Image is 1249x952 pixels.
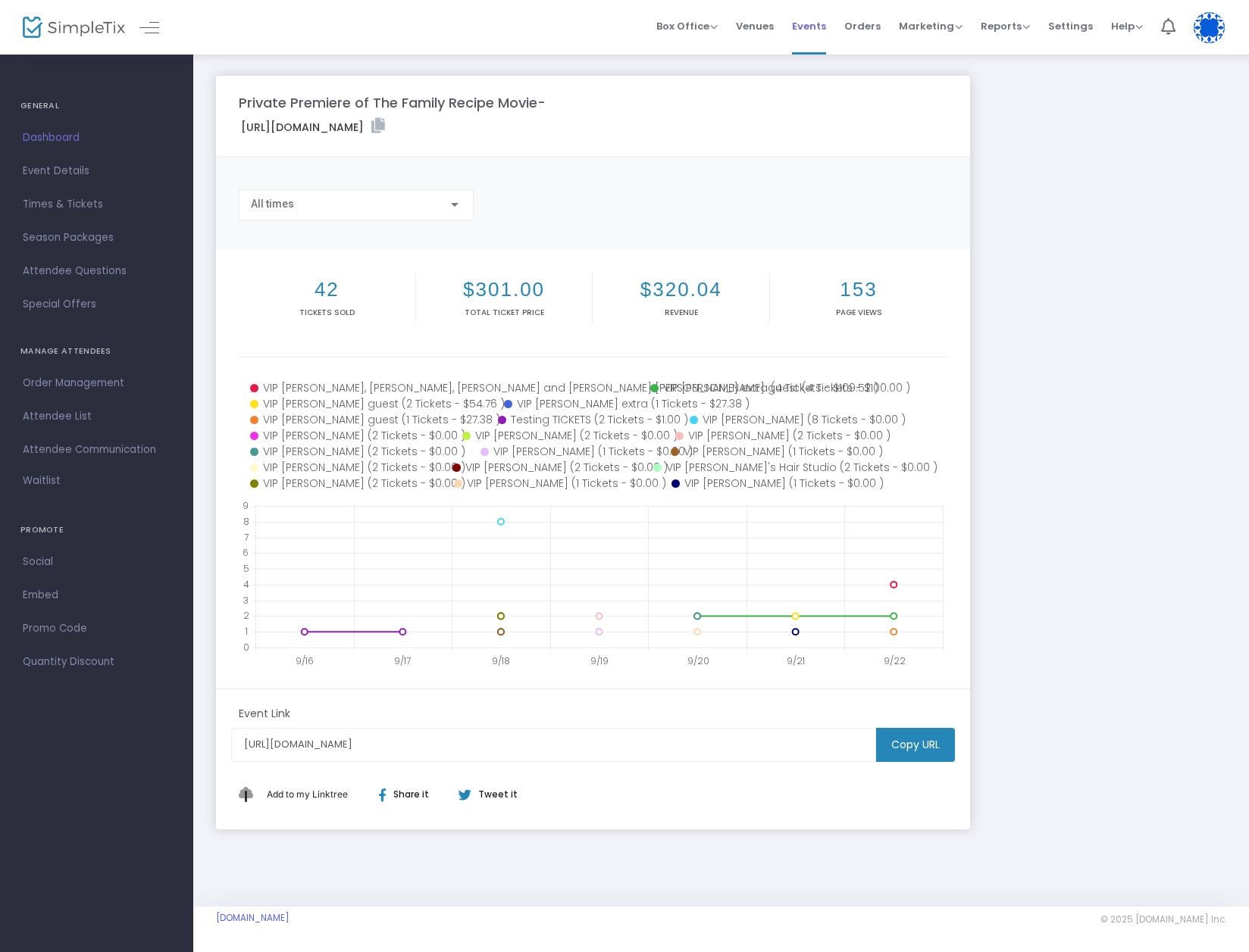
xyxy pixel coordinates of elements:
[241,118,385,136] label: [URL][DOMAIN_NAME]
[687,654,709,667] text: 9/20
[239,787,263,801] img: linktree
[239,92,546,113] m-panel-title: Private Premiere of The Family Recipe Movie-
[884,654,906,667] text: 9/22
[23,295,171,314] span: Special Offers
[263,776,352,813] button: Add This to My Linktree
[23,228,171,248] span: Season Packages
[20,515,173,545] h4: PROMOTE
[773,278,944,301] h2: 153
[443,788,525,801] div: Tweet it
[245,625,248,638] text: 1
[243,514,249,527] text: 8
[239,706,290,722] m-panel-subtitle: Event Link
[242,278,412,301] h2: 42
[243,577,249,590] text: 4
[876,728,955,762] m-button: Copy URL
[243,641,249,654] text: 0
[243,609,249,622] text: 2
[23,440,171,460] span: Attendee Communication
[243,546,249,559] text: 6
[296,654,314,667] text: 9/16
[23,195,171,214] span: Times & Tickets
[787,654,805,667] text: 9/21
[394,654,411,667] text: 9/17
[23,585,171,605] span: Embed
[590,654,609,667] text: 9/19
[596,278,766,301] h2: $320.04
[243,499,249,512] text: 9
[1048,7,1093,45] span: Settings
[242,307,412,318] p: Tickets sold
[267,788,348,800] span: Add to my Linktree
[899,19,963,33] span: Marketing
[981,19,1030,33] span: Reports
[243,562,249,575] text: 5
[23,619,171,638] span: Promo Code
[243,593,249,606] text: 3
[23,652,171,672] span: Quantity Discount
[23,407,171,426] span: Attendee List
[23,373,171,393] span: Order Management
[773,307,944,318] p: Page Views
[251,198,294,210] span: All times
[23,128,171,148] span: Dashboard
[20,91,173,121] h4: GENERAL
[364,788,458,801] div: Share it
[844,7,881,45] span: Orders
[736,7,774,45] span: Venues
[23,261,171,281] span: Attendee Questions
[492,654,510,667] text: 9/18
[244,530,249,543] text: 7
[419,307,590,318] p: Total Ticket Price
[216,912,290,924] a: [DOMAIN_NAME]
[656,19,718,33] span: Box Office
[23,161,171,181] span: Event Details
[792,7,826,45] span: Events
[20,336,173,367] h4: MANAGE ATTENDEES
[1111,19,1143,33] span: Help
[23,473,61,488] span: Waitlist
[1100,913,1226,925] span: © 2025 [DOMAIN_NAME] Inc.
[419,278,590,301] h2: $301.00
[23,552,171,572] span: Social
[596,307,766,318] p: Revenue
